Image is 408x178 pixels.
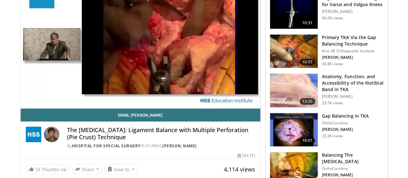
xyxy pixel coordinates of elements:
p: [PERSON_NAME] [322,94,384,99]
a: 18:01 Gap Balancing in TKA OrthoCarolina [PERSON_NAME] 23.3K views [270,113,384,147]
div: [DATE] [237,153,255,159]
p: [PERSON_NAME] [322,127,369,132]
img: 38616_0000_3.png.150x105_q85_crop-smart_upscale.jpg [270,74,318,107]
span: 33 [35,166,40,173]
h3: Gap Balancing in TKA [322,113,369,119]
a: 10:57 Primary TKA Via the Gap Balancing Technique Aria 3B Orthopaedic Institute [PERSON_NAME] 30.... [270,34,384,68]
span: 10:57 [300,59,315,65]
img: 243629_0004_1.png.150x105_q85_crop-smart_upscale.jpg [270,113,318,147]
span: 18:01 [300,137,315,144]
p: [PERSON_NAME] [322,173,384,178]
h4: The [MEDICAL_DATA]: Ligament Balance with Multiple Perforation (Pie Crust) Technique [67,127,255,141]
p: 96.6K views [322,16,343,21]
div: By FEATURING [67,143,255,149]
a: 33 Thumbs Up [26,164,70,174]
h3: Anatomy, Function, and Accessibility of the Iliotibial Band in TKA [322,73,384,93]
p: 23.3K views [322,133,343,139]
img: Avatar [44,127,59,142]
a: Hospital for Special Surgery [72,143,140,149]
img: Hospital for Special Surgery [26,127,41,142]
p: OrthoCarolina [322,166,384,171]
span: 13:35 [300,98,315,105]
p: Aria 3B Orthopaedic Institute [322,48,384,54]
p: OrthoCarolina [322,120,369,126]
p: [PERSON_NAME] [322,55,384,60]
span: 10:31 [300,20,315,26]
button: Share [72,164,102,174]
span: 4,114 views [224,165,255,173]
img: 761519_3.png.150x105_q85_crop-smart_upscale.jpg [270,35,318,68]
h3: Primary TKA Via the Gap Balancing Technique [322,34,384,47]
h3: Balancing The [MEDICAL_DATA] [322,152,384,165]
a: [PERSON_NAME] [163,143,197,149]
button: Save to [104,164,137,174]
p: [PERSON_NAME] [322,9,384,14]
p: 30.8K views [322,61,343,67]
p: 23.5K views [322,100,343,106]
a: 13:35 Anatomy, Function, and Accessibility of the Iliotibial Band in TKA [PERSON_NAME] 23.5K views [270,73,384,108]
a: Email [PERSON_NAME] [21,109,260,121]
